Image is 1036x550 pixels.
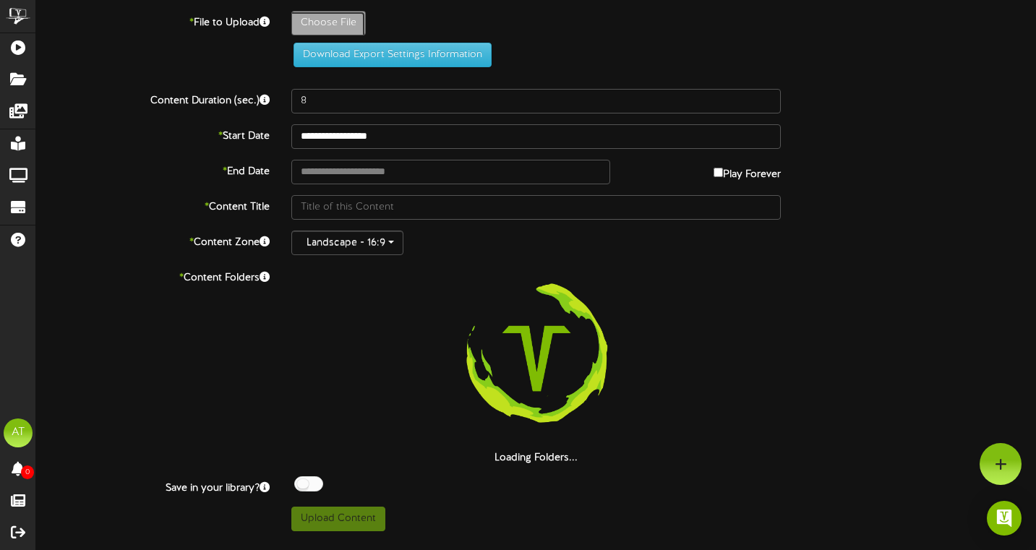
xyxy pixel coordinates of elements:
span: 0 [21,465,34,479]
label: End Date [25,160,281,179]
label: Start Date [25,124,281,144]
input: Title of this Content [291,195,781,220]
label: File to Upload [25,11,281,30]
label: Content Duration (sec.) [25,89,281,108]
img: loading-spinner-3.png [444,266,629,451]
div: Open Intercom Messenger [987,501,1022,536]
label: Content Title [25,195,281,215]
input: Play Forever [714,168,723,177]
label: Play Forever [714,160,781,182]
label: Save in your library? [25,476,281,496]
button: Landscape - 16:9 [291,231,403,255]
a: Download Export Settings Information [286,49,492,60]
button: Download Export Settings Information [294,43,492,67]
label: Content Zone [25,231,281,250]
div: AT [4,418,33,447]
label: Content Folders [25,266,281,285]
button: Upload Content [291,507,385,531]
strong: Loading Folders... [495,452,578,463]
